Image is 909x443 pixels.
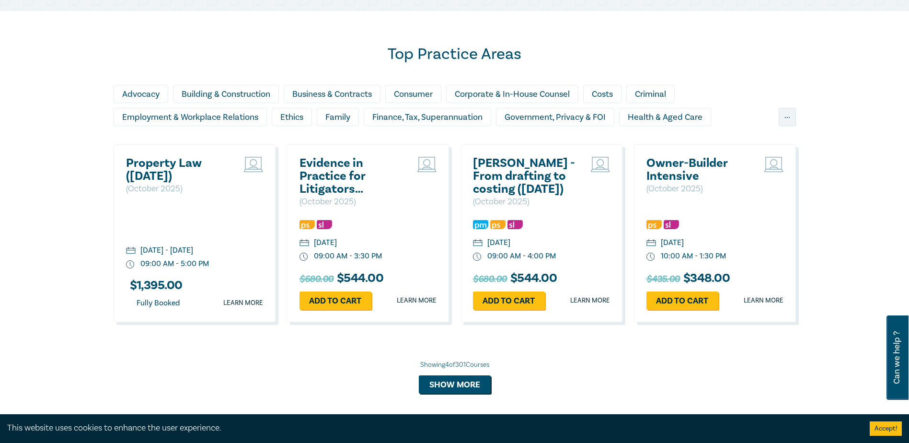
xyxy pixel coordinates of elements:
[237,131,333,149] div: Intellectual Property
[272,108,312,126] div: Ethics
[7,422,855,434] div: This website uses cookies to enhance the user experience.
[646,291,718,310] a: Add to cart
[173,85,279,103] div: Building & Construction
[476,131,530,149] div: Migration
[591,157,610,172] img: Live Stream
[317,220,332,229] img: Substantive Law
[140,258,209,269] div: 09:00 AM - 5:00 PM
[764,157,783,172] img: Live Stream
[284,85,380,103] div: Business & Contracts
[646,253,655,261] img: watch
[114,85,168,103] div: Advocacy
[299,220,315,229] img: Professional Skills
[126,297,190,310] div: Fully Booked
[619,108,711,126] div: Health & Aged Care
[114,45,796,64] h2: Top Practice Areas
[646,183,749,195] p: ( October 2025 )
[473,271,557,287] h3: $ 544.00
[299,271,334,287] span: $680.00
[664,220,679,229] img: Substantive Law
[507,220,523,229] img: Substantive Law
[114,108,267,126] div: Employment & Workplace Relations
[126,260,135,269] img: watch
[314,237,337,248] div: [DATE]
[299,239,309,248] img: calendar
[314,251,382,262] div: 09:00 AM - 3:30 PM
[892,321,901,394] span: Can we help ?
[646,157,749,183] a: Owner-Builder Intensive
[779,108,796,126] div: ...
[126,157,229,183] a: Property Law ([DATE])
[244,157,263,172] img: Live Stream
[317,108,359,126] div: Family
[223,298,263,308] a: Learn more
[473,253,482,261] img: watch
[385,85,441,103] div: Consumer
[126,183,229,195] p: ( October 2025 )
[299,291,371,310] a: Add to cart
[496,108,614,126] div: Government, Privacy & FOI
[473,291,545,310] a: Add to cart
[417,157,437,172] img: Live Stream
[299,271,383,287] h3: $ 544.00
[646,239,656,248] img: calendar
[626,85,675,103] div: Criminal
[299,157,403,196] a: Evidence in Practice for Litigators ([DATE])
[661,237,684,248] div: [DATE]
[446,85,578,103] div: Corporate & In-House Counsel
[646,271,680,287] span: $435.00
[473,271,507,287] span: $680.00
[337,131,472,149] div: Litigation & Dispute Resolution
[126,247,136,256] img: calendar
[583,85,621,103] div: Costs
[126,279,183,292] h3: $ 1,395.00
[114,131,232,149] div: Insolvency & Restructuring
[473,196,576,208] p: ( October 2025 )
[473,157,576,196] a: [PERSON_NAME] - From drafting to costing ([DATE])
[299,253,308,261] img: watch
[870,421,902,436] button: Accept cookies
[487,237,510,248] div: [DATE]
[570,296,610,305] a: Learn more
[490,220,506,229] img: Professional Skills
[299,196,403,208] p: ( October 2025 )
[364,108,491,126] div: Finance, Tax, Superannuation
[646,271,730,287] h3: $ 348.00
[473,239,483,248] img: calendar
[646,220,662,229] img: Professional Skills
[114,360,796,370] div: Showing 4 of 301 Courses
[487,251,556,262] div: 09:00 AM - 4:00 PM
[744,296,783,305] a: Learn more
[535,131,669,149] div: Personal Injury & Medico-Legal
[140,245,193,256] div: [DATE] - [DATE]
[473,220,488,229] img: Practice Management & Business Skills
[661,251,726,262] div: 10:00 AM - 1:30 PM
[397,296,437,305] a: Learn more
[419,375,491,394] button: Show more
